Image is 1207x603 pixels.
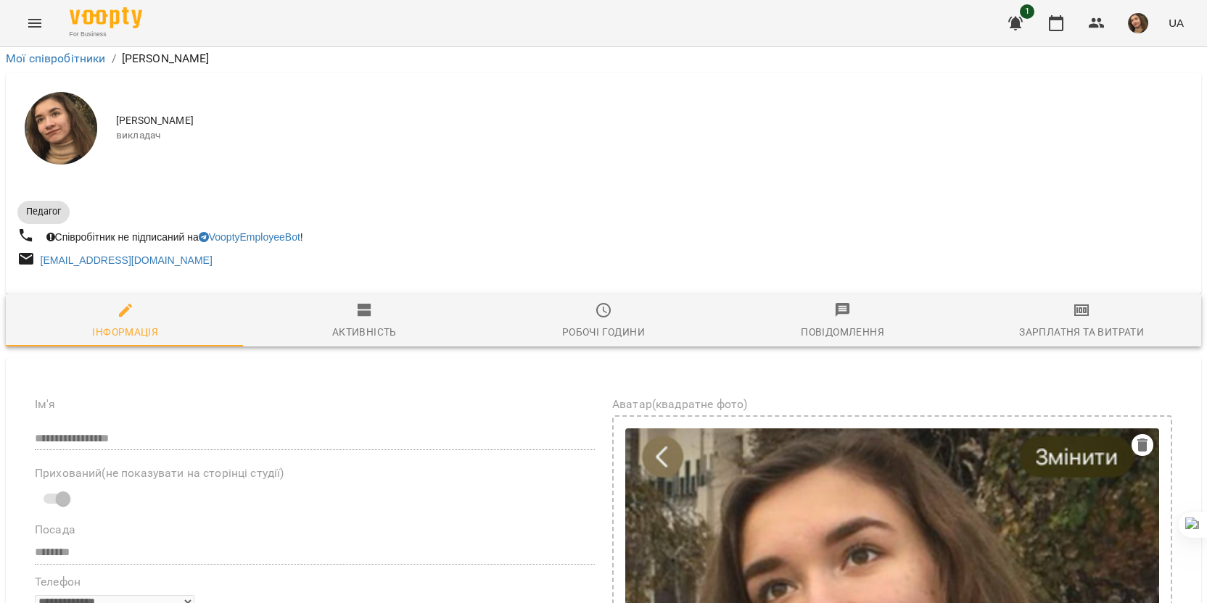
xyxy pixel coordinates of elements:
img: e02786069a979debee2ecc2f3beb162c.jpeg [1128,13,1148,33]
img: Voopty Logo [70,7,142,28]
button: UA [1163,9,1190,36]
label: Посада [35,524,595,536]
span: Педагог [17,205,70,218]
span: 1 [1020,4,1034,19]
img: Анастасія Іванова [25,92,97,165]
nav: breadcrumb [6,50,1201,67]
span: For Business [70,30,142,39]
a: [EMAIL_ADDRESS][DOMAIN_NAME] [41,254,213,266]
div: Інформація [92,323,158,341]
span: [PERSON_NAME] [116,114,1190,128]
a: Мої співробітники [6,51,106,65]
div: Зарплатня та Витрати [1019,323,1144,341]
a: VooptyEmployeeBot [199,231,300,243]
span: UA [1169,15,1184,30]
label: Аватар(квадратне фото) [612,399,1172,410]
div: Співробітник не підписаний на ! [44,227,306,247]
label: Телефон [35,576,595,588]
label: Ім'я [35,399,595,410]
div: Активність [332,323,397,341]
div: Робочі години [562,323,645,341]
li: / [112,50,116,67]
span: викладач [116,128,1190,143]
label: Прихований(не показувати на сторінці студії) [35,467,595,479]
div: Повідомлення [801,323,884,341]
button: Menu [17,6,52,41]
p: [PERSON_NAME] [122,50,210,67]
